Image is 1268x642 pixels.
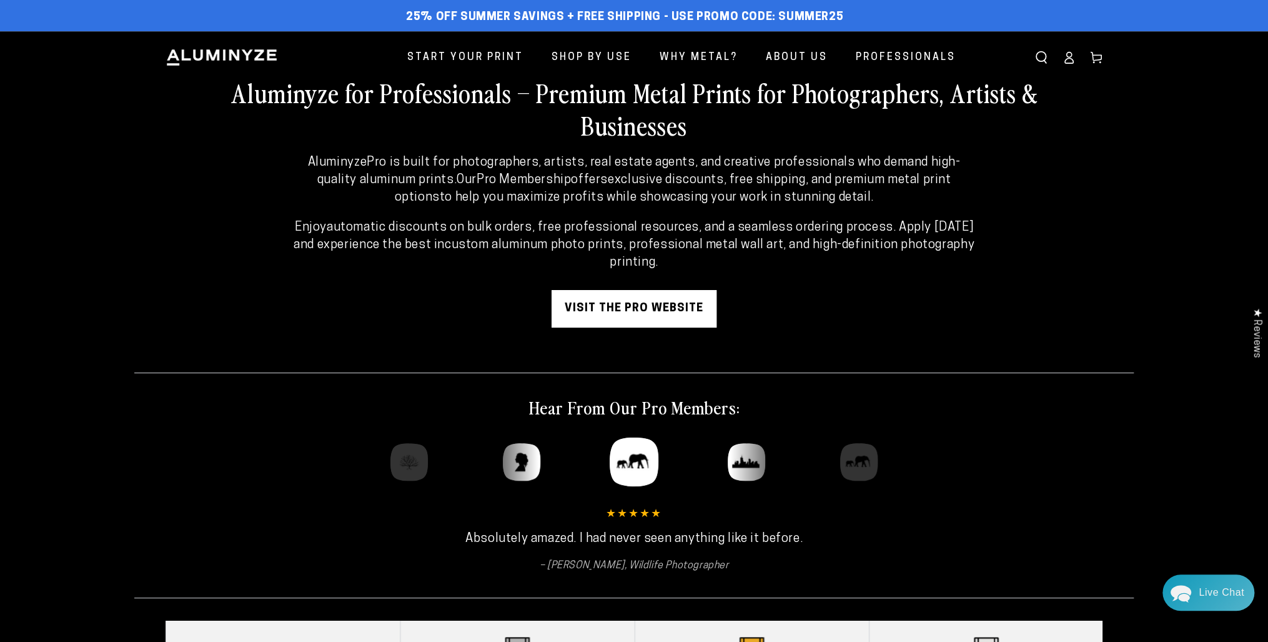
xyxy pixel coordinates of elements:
[552,290,716,328] a: visit the pro website
[409,557,859,575] cite: [PERSON_NAME], Wildlife Photographer
[220,128,242,137] div: [DATE]
[1199,574,1244,611] div: Contact Us Directly
[1162,574,1254,611] div: Chat widget toggle
[856,49,956,67] span: Professionals
[766,49,828,67] span: About Us
[409,530,859,548] p: Absolutely amazed. I had never seen anything like it before.
[756,41,837,74] a: About Us
[82,377,184,397] a: Leave A Message
[542,41,641,74] a: Shop By Use
[1244,298,1268,368] div: Click to open Judge.me floating reviews tab
[394,174,951,204] strong: exclusive discounts, free shipping, and premium metal print options
[846,41,965,74] a: Professionals
[25,103,239,115] div: Recent Conversations
[41,126,54,138] img: e94a4cbb312ae6d03f17da8083b88a6a
[445,239,974,269] strong: custom aluminum photo prints, professional metal wall art, and high-definition photography printing.
[406,11,843,24] span: 25% off Summer Savings + Free Shipping - Use Promo Code: SUMMER25
[308,156,961,186] strong: AluminyzePro is built for photographers, artists, real estate agents, and creative professionals ...
[41,139,242,151] p: Become a Pro First Name [PERSON_NAME] Last Name [PERSON_NAME] Account Email [EMAIL_ADDRESS][DOMAI...
[289,154,979,206] p: Our offers to help you maximize profits while showcasing your work in stunning detail.
[130,19,162,51] img: Marie J
[552,49,632,67] span: Shop By Use
[228,76,1040,141] h2: Aluminyze for Professionals – Premium Metal Prints for Photographers, Artists & Businesses
[104,19,136,51] img: John
[660,49,738,67] span: Why Metal?
[166,48,278,67] img: Aluminyze
[134,355,169,366] span: Re:amaze
[289,219,979,271] p: Enjoy . Apply [DATE] and experience the best in
[1028,44,1055,71] summary: Search our site
[398,41,533,74] a: Start Your Print
[93,61,172,72] span: Away until [DATE]
[529,396,740,418] h2: Hear From Our Pro Members:
[327,221,893,234] strong: automatic discounts on bulk orders, free professional resources, and a seamless ordering process
[407,49,523,67] span: Start Your Print
[477,174,571,186] strong: Pro Membership
[57,126,220,138] div: Aluminyze
[650,41,747,74] a: Why Metal?
[96,358,169,365] span: We run on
